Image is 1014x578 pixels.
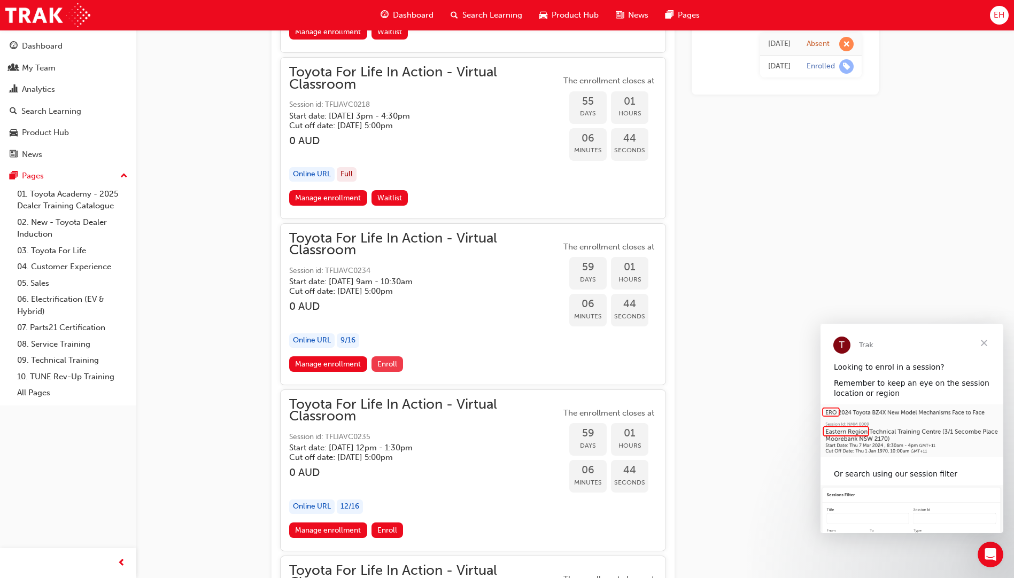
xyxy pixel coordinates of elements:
[289,443,544,452] h5: Start date: [DATE] 12pm - 1:30pm
[4,123,132,143] a: Product Hub
[337,167,357,182] div: Full
[451,9,458,22] span: search-icon
[372,4,442,26] a: guage-iconDashboard
[377,360,397,369] span: Enroll
[289,452,544,462] h5: Cut off date: [DATE] 5:00pm
[569,464,607,477] span: 06
[978,542,1003,567] iframe: Intercom live chat
[807,39,830,49] div: Absent
[569,261,607,274] span: 59
[4,34,132,166] button: DashboardMy TeamAnalyticsSearch LearningProduct HubNews
[289,167,335,182] div: Online URL
[569,144,607,157] span: Minutes
[4,80,132,99] a: Analytics
[289,232,561,256] span: Toyota For Life In Action - Virtual Classroom
[839,37,854,51] span: learningRecordVerb_ABSENT-icon
[22,127,69,139] div: Product Hub
[4,166,132,186] button: Pages
[393,9,434,21] span: Dashboard
[371,24,408,40] button: Waitlist
[377,27,402,36] span: Waitlist
[22,170,44,182] div: Pages
[611,464,648,477] span: 44
[289,265,561,277] span: Session id: TFLIAVC0234
[289,300,561,313] h3: 0 AUD
[13,186,132,214] a: 01. Toyota Academy - 2025 Dealer Training Catalogue
[13,291,132,319] a: 06. Electrification (EV & Hybrid)
[569,477,607,489] span: Minutes
[289,111,544,121] h5: Start date: [DATE] 3pm - 4:30pm
[569,96,607,108] span: 55
[289,99,561,111] span: Session id: TFLIAVC0218
[611,298,648,310] span: 44
[21,105,81,118] div: Search Learning
[569,132,607,145] span: 06
[289,232,657,376] button: Toyota For Life In Action - Virtual ClassroomSession id: TFLIAVC0234Start date: [DATE] 9am - 10:3...
[569,310,607,323] span: Minutes
[990,6,1009,25] button: EH
[289,286,544,296] h5: Cut off date: [DATE] 5:00pm
[377,193,402,202] span: Waitlist
[5,3,90,27] a: Trak
[337,333,359,348] div: 9 / 16
[22,40,63,52] div: Dashboard
[611,132,648,145] span: 44
[289,135,561,147] h3: 0 AUD
[13,319,132,336] a: 07. Parts21 Certification
[10,85,18,95] span: chart-icon
[22,62,56,74] div: My Team
[657,4,708,26] a: pages-iconPages
[561,241,657,253] span: The enrollment closes at
[10,107,17,116] span: search-icon
[289,277,544,286] h5: Start date: [DATE] 9am - 10:30am
[289,24,367,40] a: Manage enrollment
[807,61,835,72] div: Enrolled
[611,96,648,108] span: 01
[337,499,363,514] div: 12 / 16
[552,9,599,21] span: Product Hub
[13,243,132,259] a: 03. Toyota For Life
[4,58,132,78] a: My Team
[665,9,674,22] span: pages-icon
[289,190,367,206] a: Manage enrollment
[569,107,607,120] span: Days
[4,101,132,121] a: Search Learning
[4,36,132,56] a: Dashboard
[539,9,547,22] span: car-icon
[768,60,791,73] div: Wed May 21 2025 10:54:48 GMT+1000 (Australian Eastern Standard Time)
[22,149,42,161] div: News
[289,66,561,90] span: Toyota For Life In Action - Virtual Classroom
[611,107,648,120] span: Hours
[10,171,18,181] span: pages-icon
[561,407,657,419] span: The enrollment closes at
[611,310,648,323] span: Seconds
[13,352,132,369] a: 09. Technical Training
[289,522,367,538] a: Manage enrollment
[561,75,657,87] span: The enrollment closes at
[607,4,657,26] a: news-iconNews
[462,9,522,21] span: Search Learning
[289,121,544,130] h5: Cut off date: [DATE] 5:00pm
[22,83,55,96] div: Analytics
[4,145,132,165] a: News
[531,4,607,26] a: car-iconProduct Hub
[678,9,700,21] span: Pages
[289,399,657,542] button: Toyota For Life In Action - Virtual ClassroomSession id: TFLIAVC0235Start date: [DATE] 12pm - 1:3...
[994,9,1004,21] span: EH
[569,274,607,286] span: Days
[13,385,132,401] a: All Pages
[10,42,18,51] span: guage-icon
[569,440,607,452] span: Days
[13,369,132,385] a: 10. TUNE Rev-Up Training
[289,333,335,348] div: Online URL
[13,336,132,353] a: 08. Service Training
[611,440,648,452] span: Hours
[10,64,18,73] span: people-icon
[611,477,648,489] span: Seconds
[611,144,648,157] span: Seconds
[616,9,624,22] span: news-icon
[381,9,389,22] span: guage-icon
[289,431,561,443] span: Session id: TFLIAVC0235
